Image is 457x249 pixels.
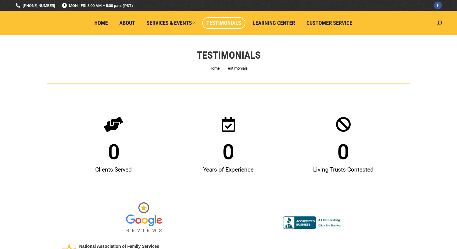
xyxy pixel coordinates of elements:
[434,2,442,9] a: Facebook page opens in new window
[289,162,398,177] div: Living Trusts Contested
[253,20,295,26] span: Learning Center
[94,20,108,26] span: Home
[226,66,248,70] span: Testimonials
[337,142,349,162] span: 0
[115,17,139,29] a: About
[248,17,299,29] a: Learning Center
[61,3,133,8] span: MON - FRI 8:00 AM – 5:00 p.m. (PST)
[147,20,195,26] span: Services & Events
[15,3,55,8] a: [PHONE_NUMBER]
[206,20,241,26] span: Testimonials
[174,162,283,177] div: Years of Experience
[209,66,220,70] a: Home
[79,244,159,249] a: National Association of Family Services
[283,216,343,229] img: Accredited A+ with Better Business Bureau
[197,48,261,62] h1: Testimonials
[121,198,167,238] img: Google Reviews
[119,20,135,26] span: About
[202,17,245,29] a: Testimonials
[222,142,234,162] span: 0
[302,17,356,29] a: Customer Service
[306,20,352,26] span: Customer Service
[108,142,120,162] span: 0
[90,17,112,29] a: Home
[59,162,168,177] div: Clients Served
